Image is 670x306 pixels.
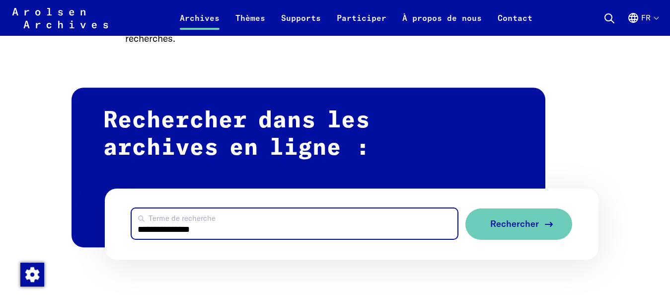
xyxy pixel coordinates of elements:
[20,263,44,287] img: Modification du consentement
[273,12,329,36] a: Supports
[72,88,545,247] h2: Rechercher dans les archives en ligne :
[172,12,227,36] a: Archives
[490,219,539,229] span: Rechercher
[490,12,540,36] a: Contact
[627,12,658,36] button: Français, sélection de la langue
[394,12,490,36] a: À propos de nous
[329,12,394,36] a: Participer
[172,6,540,30] nav: Principal
[465,208,572,240] button: Rechercher
[227,12,273,36] a: Thèmes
